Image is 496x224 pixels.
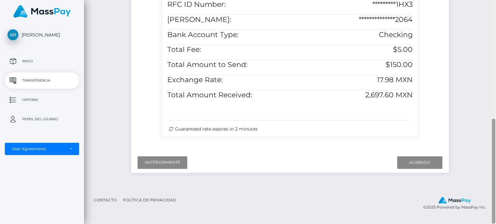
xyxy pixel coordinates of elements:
[5,73,79,89] a: Transferencia
[5,92,79,108] a: Historia
[295,75,413,85] h5: 17.98 MXN
[91,195,119,205] a: Contacto
[295,90,413,100] h5: 2,697.60 MXN
[439,197,471,204] img: MassPay
[167,15,285,25] h5: [PERSON_NAME]:
[5,32,79,38] span: [PERSON_NAME]
[295,45,413,55] h5: $5.00
[295,30,413,40] h5: Checking
[167,30,285,40] h5: Bank Account Type:
[13,5,71,18] img: MassPay
[5,111,79,127] a: Perfil del usuario
[120,195,179,205] a: Política de privacidad
[5,143,79,155] button: User Agreements
[167,60,285,70] h5: Total Amount to Send:
[423,197,491,211] div: © 2025 Powered by MassPay Inc.
[167,90,285,100] h5: Total Amount Received:
[12,146,65,151] div: User Agreements
[169,126,411,132] div: Guaranteed rate expires in 2 minutes
[167,75,285,85] h5: Exchange Rate:
[7,114,77,124] p: Perfil del usuario
[138,156,187,169] input: Anteriormente
[295,60,413,70] h5: $150.00
[7,76,77,85] p: Transferencia
[5,53,79,69] a: Inicio
[397,156,442,169] input: Acabado
[167,45,285,55] h5: Total Fee:
[7,56,77,66] p: Inicio
[7,95,77,105] p: Historia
